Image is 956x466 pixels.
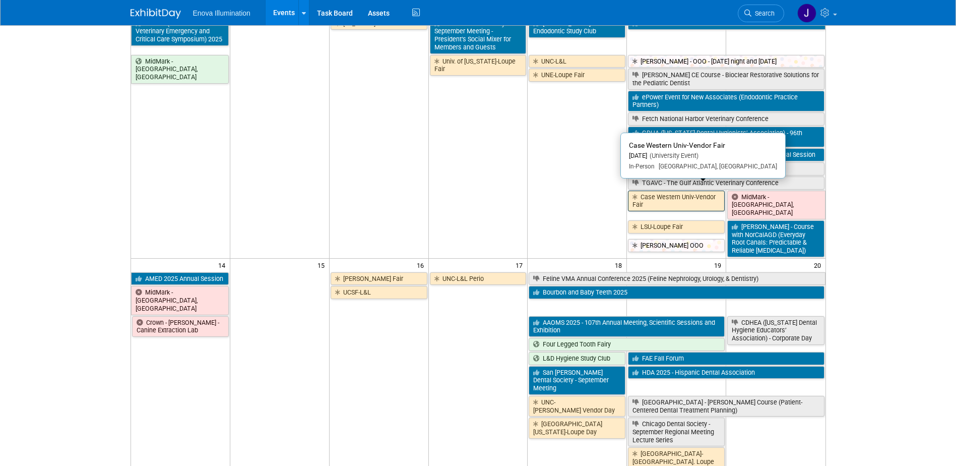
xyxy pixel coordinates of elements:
[131,286,229,315] a: MidMark - [GEOGRAPHIC_DATA], [GEOGRAPHIC_DATA]
[655,163,777,170] span: [GEOGRAPHIC_DATA], [GEOGRAPHIC_DATA]
[217,259,230,271] span: 14
[529,418,625,438] a: [GEOGRAPHIC_DATA][US_STATE]-Loupe Day
[430,272,527,285] a: UNC-L&L Perio
[738,5,784,22] a: Search
[628,418,725,446] a: Chicago Dental Society - September Regional Meeting Lecture Series
[529,286,824,299] a: Bourbon and Baby Teeth 2025
[647,152,698,159] span: (University Event)
[131,17,229,46] a: IVECCS (International Veterinary Emergency and Critical Care Symposium) 2025
[529,396,625,417] a: UNC-[PERSON_NAME] Vendor Day
[515,259,527,271] span: 17
[529,55,625,68] a: UNC-L&L
[331,286,427,299] a: UCSF-L&L
[628,239,725,252] a: [PERSON_NAME] OOO
[430,55,527,76] a: Univ. of [US_STATE]-Loupe Fair
[628,220,725,234] a: LSU-Loupe Fair
[727,316,824,345] a: CDHEA ([US_STATE] Dental Hygiene Educators’ Association) - Corporate Day
[751,10,775,17] span: Search
[813,259,825,271] span: 20
[430,17,527,54] a: Harbor Dental Society - September Meeting - President’s Social Mixer for Members and Guests
[629,152,777,160] div: [DATE]
[628,91,824,111] a: ePower Event for New Associates (Endodontic Practice Partners)
[131,55,229,84] a: MidMark - [GEOGRAPHIC_DATA], [GEOGRAPHIC_DATA]
[529,366,625,395] a: San [PERSON_NAME] Dental Society - September Meeting
[727,220,824,257] a: [PERSON_NAME] - Course with NorCalAGD (Everyday Root Canals: Predictable & Reliable [MEDICAL_DATA])
[628,366,824,379] a: HDA 2025 - Hispanic Dental Association
[529,316,725,337] a: AAOMS 2025 - 107th Annual Meeting, Scientific Sessions and Exhibition
[628,112,824,126] a: Fetch National Harbor Veterinary Conference
[331,272,427,285] a: [PERSON_NAME] Fair
[628,127,824,147] a: GDHA ([US_STATE] Dental Hygienists’ Association) - 96th Annual Conference
[416,259,428,271] span: 16
[629,163,655,170] span: In-Person
[628,396,824,417] a: [GEOGRAPHIC_DATA] - [PERSON_NAME] Course (Patient-Centered Dental Treatment Planning)
[628,177,824,190] a: TGAVC - The Gulf Atlantic Veterinary Conference
[797,4,816,23] img: Janelle Tlusty
[316,259,329,271] span: 15
[628,69,824,89] a: [PERSON_NAME] CE Course - Bioclear Restorative Solutions for the Pediatric Dentist
[614,259,626,271] span: 18
[727,191,825,219] a: MidMark - [GEOGRAPHIC_DATA], [GEOGRAPHIC_DATA]
[529,17,625,38] a: [PERSON_NAME] Endodontic Study Club
[529,352,625,365] a: L&D Hygiene Study Club
[529,272,825,285] a: Feline VMA Annual Conference 2025 (Feline Nephrology, Urology, & Dentistry)
[628,191,725,211] a: Case Western Univ-Vendor Fair
[131,9,181,19] img: ExhibitDay
[713,259,726,271] span: 19
[529,338,725,351] a: Four Legged Tooth Fairy
[193,9,250,17] span: Enova Illumination
[132,316,229,337] a: Crown - [PERSON_NAME] - Canine Extraction Lab
[628,55,824,68] a: [PERSON_NAME] - OOO - [DATE] night and [DATE]
[629,141,725,149] span: Case Western Univ-Vendor Fair
[628,352,824,365] a: FAE Fall Forum
[131,272,229,285] a: AMED 2025 Annual Session
[529,69,625,82] a: UNE-Loupe Fair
